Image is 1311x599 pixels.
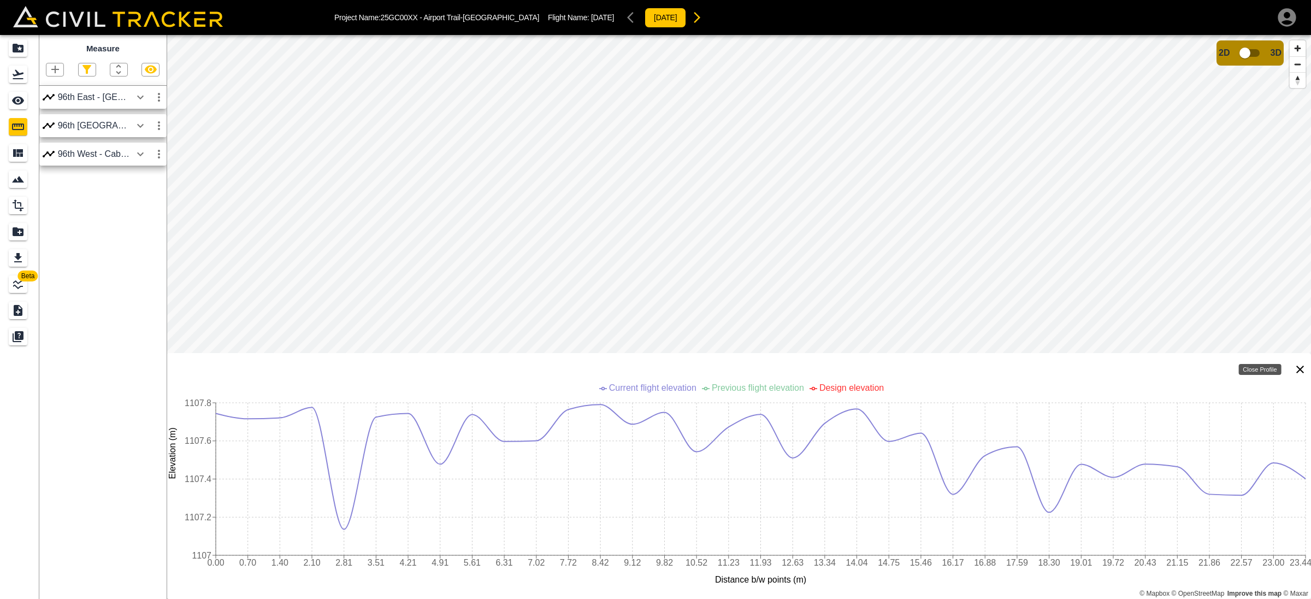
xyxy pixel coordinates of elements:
tspan: 11.93 [749,558,771,567]
tspan: 13.34 [814,558,836,567]
a: OpenStreetMap [1172,590,1225,597]
tspan: 4.91 [432,558,448,567]
tspan: 15.46 [910,558,932,567]
p: Flight Name: [548,13,614,22]
tspan: 4.21 [399,558,416,567]
tspan: 16.17 [942,558,964,567]
tspan: 2.81 [335,558,352,567]
tspan: 11.23 [718,558,740,567]
span: [DATE] [591,13,614,22]
tspan: 23.00 [1262,558,1284,567]
tspan: 21.86 [1198,558,1220,567]
tspan: 1107.2 [185,513,211,522]
tspan: 1107 [192,551,211,560]
tspan: 0.70 [239,558,256,567]
div: Close Profile [1238,364,1281,375]
tspan: 1107.6 [185,436,211,445]
span: 3D [1271,48,1282,58]
tspan: 6.31 [496,558,513,567]
button: Zoom out [1290,56,1306,72]
tspan: 10.52 [686,558,707,567]
tspan: Distance b/w points (m) [715,575,806,584]
tspan: 12.63 [782,558,804,567]
img: Civil Tracker [13,6,223,28]
tspan: 14.75 [878,558,900,567]
tspan: 14.04 [846,558,868,567]
tspan: 1107.8 [185,398,211,408]
tspan: 19.01 [1070,558,1092,567]
tspan: 22.57 [1231,558,1253,567]
span: Previous flight elevation [712,383,804,392]
tspan: 18.30 [1038,558,1060,567]
tspan: 8.42 [592,558,609,567]
tspan: 3.51 [368,558,385,567]
tspan: 9.12 [624,558,641,567]
tspan: 7.72 [560,558,577,567]
tspan: 1.40 [271,558,288,567]
tspan: 7.02 [528,558,545,567]
tspan: Elevation (m) [168,427,177,479]
span: 2D [1219,48,1230,58]
button: Reset bearing to north [1290,72,1306,88]
span: Design elevation [819,383,884,392]
a: Maxar [1283,590,1308,597]
button: [DATE] [645,8,686,28]
tspan: 5.61 [464,558,481,567]
a: Mapbox [1139,590,1170,597]
tspan: 21.15 [1166,558,1188,567]
tspan: 20.43 [1135,558,1156,567]
tspan: 0.00 [207,558,224,567]
tspan: 1107.4 [185,474,211,484]
tspan: 17.59 [1006,558,1028,567]
button: Close Profile [1289,359,1311,380]
a: Map feedback [1227,590,1282,597]
canvas: Map [167,35,1311,599]
tspan: 16.88 [974,558,996,567]
button: Zoom in [1290,40,1306,56]
p: Project Name: 25GC00XX - Airport Trail-[GEOGRAPHIC_DATA] [334,13,539,22]
tspan: 2.10 [303,558,320,567]
tspan: 9.82 [656,558,673,567]
tspan: 19.72 [1102,558,1124,567]
span: Current flight elevation [609,383,696,392]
